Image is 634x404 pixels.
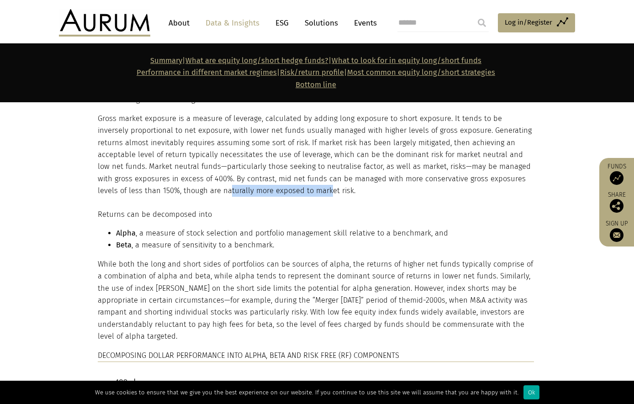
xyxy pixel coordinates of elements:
[271,15,293,31] a: ESG
[610,171,623,185] img: Access Funds
[610,228,623,242] img: Sign up to our newsletter
[347,68,495,77] a: Most common equity long/short strategies
[164,15,194,31] a: About
[505,17,552,28] span: Log in/Register
[296,80,336,89] a: Bottom line
[98,258,534,343] p: While both the long and short sides of portfolios can be sources of alpha, the returns of higher ...
[610,199,623,213] img: Share this post
[59,9,150,37] img: Aurum
[523,385,539,399] div: Ok
[410,296,445,304] span: mid-2000s
[280,68,344,77] a: Risk/return profile
[98,113,534,197] p: Gross market exposure is a measure of leverage, calculated by adding long exposure to short expos...
[349,15,377,31] a: Events
[137,68,277,77] a: Performance in different market regimes
[98,209,534,220] p: Returns can be decomposed into
[498,13,575,32] a: Log in/Register
[116,227,534,239] li: , a measure of stock selection and portfolio management skill relative to a benchmark, and
[300,15,343,31] a: Solutions
[98,350,534,362] p: DECOMPOSING DOLLAR PERFORMANCE INTO ALPHA, BETA AND RISK FREE (RF) COMPONENTS
[116,239,534,251] li: , a measure of sensitivity to a benchmark.
[116,229,136,237] strong: Alpha
[137,56,495,89] strong: | | | |
[332,56,481,65] a: What to look for in equity long/short funds
[116,241,132,249] strong: Beta
[604,192,629,213] div: Share
[473,14,491,32] input: Submit
[185,56,328,65] a: What are equity long/short hedge funds?
[150,56,182,65] a: Summary
[604,163,629,185] a: Funds
[604,220,629,242] a: Sign up
[201,15,264,31] a: Data & Insights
